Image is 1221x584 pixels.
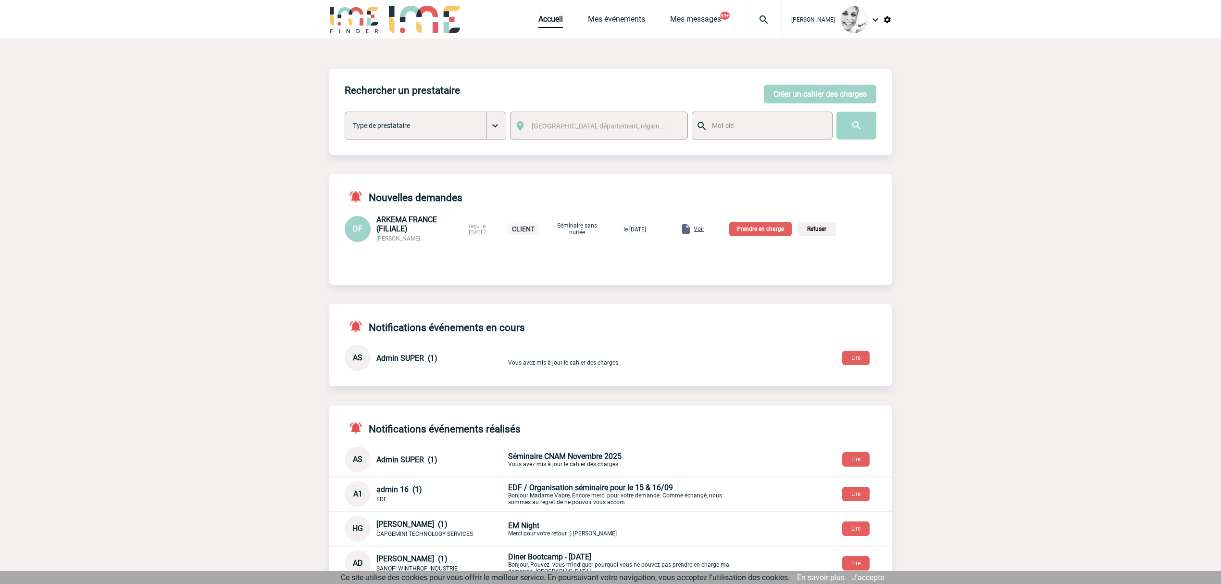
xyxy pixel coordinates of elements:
[842,556,870,571] button: Lire
[508,552,734,575] p: Bonjour, Pouvez- vous m'indiquer pourquoi vous ne pouvez pas prendre en charge ma demande. [GEOGR...
[623,226,646,233] span: le [DATE]
[345,523,734,533] a: HG [PERSON_NAME] (1) CAPGEMINI TECHNOLOGY SERVICES EM NightMerci pour votre retour :) [PERSON_NAME]
[835,353,877,362] a: Lire
[680,223,692,235] img: folder.png
[345,190,462,203] h4: Nouvelles demandes
[841,6,868,33] img: 103013-0.jpeg
[553,222,601,236] p: Séminaire sans nuitée
[353,455,362,464] span: AS
[842,452,870,467] button: Lire
[353,224,362,233] span: DF
[588,14,645,28] a: Mes événements
[791,16,835,23] span: [PERSON_NAME]
[352,524,363,533] span: HG
[507,223,539,235] p: CLIENT
[508,521,734,537] p: Merci pour votre retour :) [PERSON_NAME]
[353,559,363,568] span: AD
[469,223,486,236] span: reçu le [DATE]
[532,122,665,130] span: [GEOGRAPHIC_DATA], département, région...
[835,489,877,498] a: Lire
[345,421,521,435] h4: Notifications événements réalisés
[508,552,591,561] span: Diner Bootcamp - [DATE]
[508,452,734,468] p: Vous avez mis à jour le cahier des charges.
[694,226,704,232] span: Voir
[508,452,622,461] span: Séminaire CNAM Novembre 2025
[376,354,437,363] span: Admin SUPER (1)
[349,190,369,203] img: notifications-active-24-px-r.png
[835,558,877,567] a: Lire
[835,454,877,463] a: Lire
[720,12,730,20] button: 99+
[376,554,448,563] span: [PERSON_NAME] (1)
[349,421,369,435] img: notifications-active-24-px-r.png
[345,516,892,542] div: Conversation privée : Client - Agence
[353,353,362,362] span: AS
[345,489,734,498] a: A1 admin 16 (1) EDF EDF / Organisation séminaire pour le 15 & 16/09Bonjour Madame Vabre, Encore m...
[345,345,506,371] div: Conversation privée : Client - Agence
[508,483,673,492] span: EDF / Organisation séminaire pour le 15 & 16/09
[657,224,706,233] a: Voir
[508,521,539,530] span: EM Night
[670,14,721,28] a: Mes messages
[538,14,563,28] a: Accueil
[835,523,877,533] a: Lire
[349,319,369,333] img: notifications-active-24-px-r.png
[376,235,420,242] span: [PERSON_NAME]
[345,319,525,333] h4: Notifications événements en cours
[341,573,790,582] span: Ce site utilise des cookies pour vous offrir le meilleur service. En poursuivant votre navigation...
[376,520,448,529] span: [PERSON_NAME] (1)
[508,350,734,366] p: Vous avez mis à jour le cahier des charges.
[710,119,823,132] input: Mot clé
[345,446,892,472] div: Conversation privée : Client - Agence
[345,550,892,576] div: Conversation privée : Client - Agence
[376,565,458,572] span: SANOFI WINTHROP INDUSTRIE
[376,455,437,464] span: Admin SUPER (1)
[729,222,792,236] p: Prendre en charge
[345,353,734,362] a: AS Admin SUPER (1) Vous avez mis à jour le cahier des charges.
[842,487,870,501] button: Lire
[836,112,876,140] input: Submit
[376,215,437,233] span: ARKEMA FRANCE (FILIALE)
[376,496,387,503] span: EDF
[345,85,460,96] h4: Rechercher un prestataire
[329,6,379,33] img: IME-Finder
[842,521,870,536] button: Lire
[852,573,884,582] a: J'accepte
[345,558,734,567] a: AD [PERSON_NAME] (1) SANOFI WINTHROP INDUSTRIE Diner Bootcamp - [DATE]Bonjour, Pouvez- vous m'ind...
[842,351,870,365] button: Lire
[376,485,422,494] span: admin 16 (1)
[376,531,473,537] span: CAPGEMINI TECHNOLOGY SERVICES
[345,481,892,507] div: Conversation privée : Client - Agence
[797,573,845,582] a: En savoir plus
[508,483,734,506] p: Bonjour Madame Vabre, Encore merci pour votre demande. Comme échangé, nous sommes au regret de ne...
[353,489,362,498] span: A1
[797,222,836,236] p: Refuser
[345,454,734,463] a: AS Admin SUPER (1) Séminaire CNAM Novembre 2025Vous avez mis à jour le cahier des charges.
